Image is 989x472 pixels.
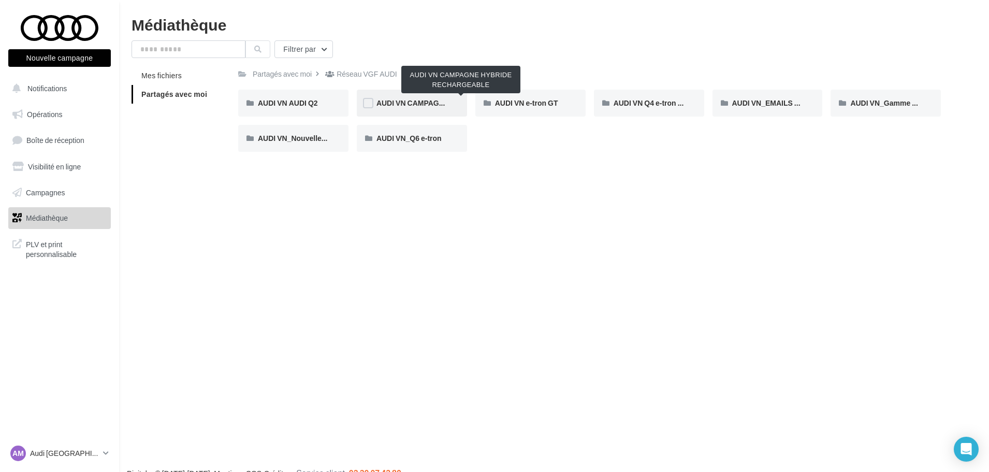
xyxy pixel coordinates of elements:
[495,98,558,107] span: AUDI VN e-tron GT
[954,437,979,462] div: Open Intercom Messenger
[27,84,67,93] span: Notifications
[614,98,712,107] span: AUDI VN Q4 e-tron sans offre
[132,17,977,32] div: Médiathèque
[6,182,113,204] a: Campagnes
[401,66,520,93] div: AUDI VN CAMPAGNE HYBRIDE RECHARGEABLE
[8,444,111,463] a: AM Audi [GEOGRAPHIC_DATA]
[6,129,113,151] a: Boîte de réception
[141,90,207,98] span: Partagés avec moi
[376,98,546,107] span: AUDI VN CAMPAGNE HYBRIDE RECHARGEABLE
[141,71,182,80] span: Mes fichiers
[6,156,113,178] a: Visibilité en ligne
[850,98,943,107] span: AUDI VN_Gamme Q8 e-tron
[253,69,312,79] div: Partagés avec moi
[26,188,65,196] span: Campagnes
[6,104,113,125] a: Opérations
[6,207,113,229] a: Médiathèque
[26,136,84,145] span: Boîte de réception
[30,448,99,459] p: Audi [GEOGRAPHIC_DATA]
[258,98,318,107] span: AUDI VN AUDI Q2
[376,134,442,142] span: AUDI VN_Q6 e-tron
[8,49,111,67] button: Nouvelle campagne
[27,110,62,119] span: Opérations
[6,233,113,264] a: PLV et print personnalisable
[6,78,109,99] button: Notifications
[274,40,333,58] button: Filtrer par
[337,69,397,79] div: Réseau VGF AUDI
[258,134,354,142] span: AUDI VN_Nouvelle A6 e-tron
[28,162,81,171] span: Visibilité en ligne
[26,213,68,222] span: Médiathèque
[12,448,24,459] span: AM
[732,98,843,107] span: AUDI VN_EMAILS COMMANDES
[26,237,107,260] span: PLV et print personnalisable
